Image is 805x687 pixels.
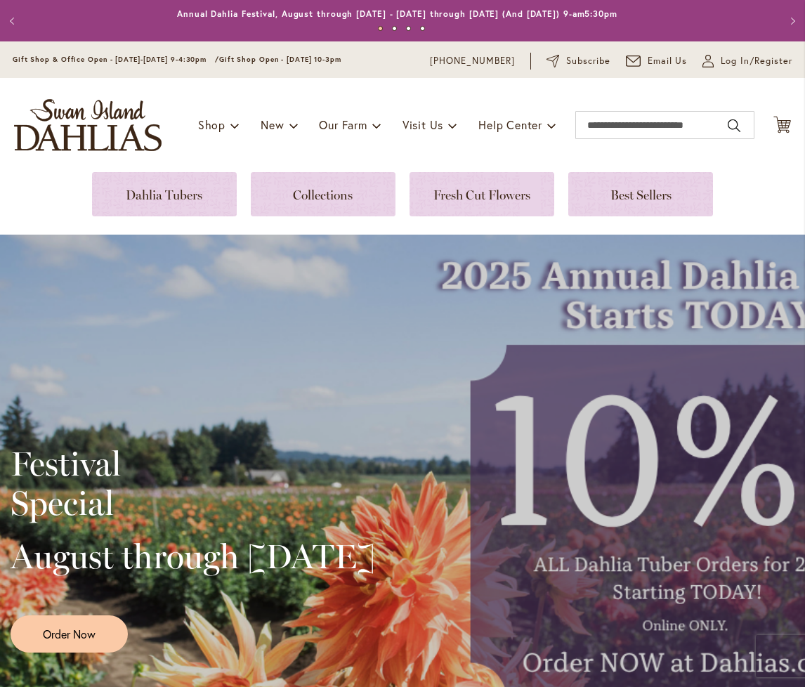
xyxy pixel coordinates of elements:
a: Log In/Register [702,54,792,68]
span: Subscribe [566,54,610,68]
a: [PHONE_NUMBER] [430,54,515,68]
span: Order Now [43,626,96,642]
a: Annual Dahlia Festival, August through [DATE] - [DATE] through [DATE] (And [DATE]) 9-am5:30pm [177,8,617,19]
span: Gift Shop & Office Open - [DATE]-[DATE] 9-4:30pm / [13,55,219,64]
a: store logo [14,99,162,151]
span: Log In/Register [721,54,792,68]
button: 2 of 4 [392,26,397,31]
button: 1 of 4 [378,26,383,31]
h2: Festival Special [11,444,375,523]
span: Visit Us [402,117,443,132]
span: Email Us [648,54,688,68]
span: Gift Shop Open - [DATE] 10-3pm [219,55,341,64]
span: Our Farm [319,117,367,132]
a: Email Us [626,54,688,68]
a: Order Now [11,615,128,653]
span: Shop [198,117,225,132]
a: Subscribe [547,54,610,68]
h2: August through [DATE] [11,537,375,576]
button: 3 of 4 [406,26,411,31]
span: New [261,117,284,132]
button: 4 of 4 [420,26,425,31]
button: Next [777,7,805,35]
span: Help Center [478,117,542,132]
